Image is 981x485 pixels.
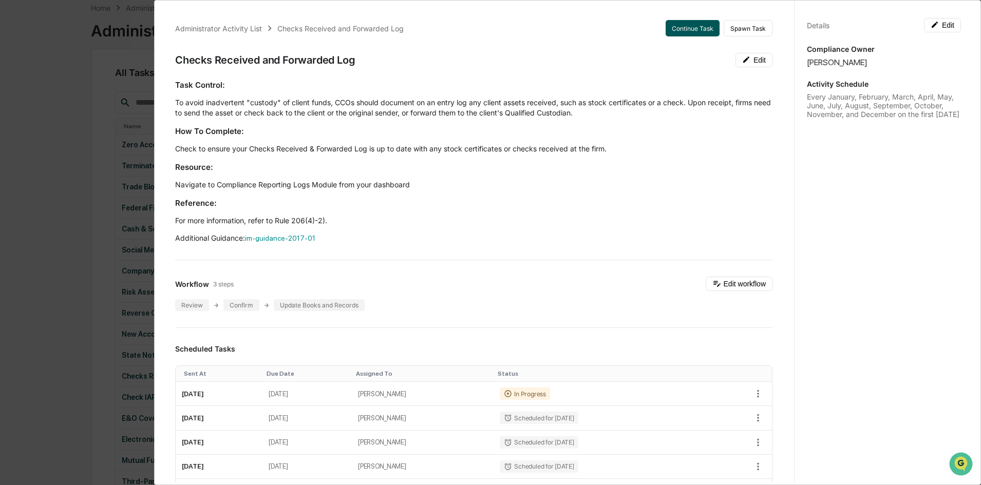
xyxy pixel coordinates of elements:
[10,130,18,139] div: 🖐️
[175,80,225,90] strong: Task Control:
[267,370,348,377] div: Toggle SortBy
[245,234,315,242] a: im-guidance-2017-01
[735,53,772,67] button: Edit
[262,431,352,455] td: [DATE]
[175,280,209,288] span: Workflow
[500,412,578,424] div: Scheduled for [DATE]
[352,406,494,430] td: [PERSON_NAME]
[176,431,262,455] td: [DATE]
[706,277,772,291] button: Edit workflow
[277,24,404,33] div: Checks Received and Forwarded Log
[807,45,961,53] p: Compliance Owner
[175,233,772,243] p: Additional Guidance:
[356,370,489,377] div: Toggle SortBy
[176,455,262,479] td: [DATE]
[175,126,244,136] strong: How To Complete:
[6,145,69,163] a: 🔎Data Lookup
[175,180,772,190] p: Navigate to Compliance Reporting Logs Module from your dashboard
[175,162,213,172] strong: Resource:
[498,370,702,377] div: Toggle SortBy
[176,382,262,406] td: [DATE]
[70,125,131,144] a: 🗄️Attestations
[85,129,127,140] span: Attestations
[500,460,578,473] div: Scheduled for [DATE]
[175,24,262,33] div: Administrator Activity List
[10,79,29,97] img: 1746055101610-c473b297-6a78-478c-a979-82029cc54cd1
[500,387,550,400] div: In Progress
[807,92,961,119] div: Every January, February, March, April, May, June, July, August, September, October, November, and...
[184,370,258,377] div: Toggle SortBy
[102,174,124,182] span: Pylon
[807,21,829,30] div: Details
[213,280,234,288] span: 3 steps
[175,299,209,311] div: Review
[724,20,772,36] button: Spawn Task
[21,149,65,159] span: Data Lookup
[74,130,83,139] div: 🗄️
[262,406,352,430] td: [DATE]
[352,431,494,455] td: [PERSON_NAME]
[948,451,976,479] iframe: Open customer support
[175,344,772,353] h3: Scheduled Tasks
[10,150,18,158] div: 🔎
[21,129,66,140] span: Preclearance
[807,80,961,88] p: Activity Schedule
[35,89,130,97] div: We're available if you need us!
[924,18,961,32] button: Edit
[352,382,494,406] td: [PERSON_NAME]
[223,299,259,311] div: Confirm
[175,144,772,154] p: Check to ensure your Checks Received & Forwarded Log is up to date with any stock certificates or...
[352,455,494,479] td: [PERSON_NAME]
[175,82,187,94] button: Start new chat
[35,79,168,89] div: Start new chat
[666,20,720,36] button: Continue Task
[72,173,124,182] a: Powered byPylon
[6,125,70,144] a: 🖐️Preclearance
[175,54,355,66] div: Checks Received and Forwarded Log
[274,299,365,311] div: Update Books and Records
[262,455,352,479] td: [DATE]
[175,198,217,208] strong: Reference:
[10,22,187,38] p: How can we help?
[175,216,772,226] p: For more information, refer to Rule 206(4)-2).
[262,382,352,406] td: [DATE]
[500,436,578,449] div: Scheduled for [DATE]
[176,406,262,430] td: [DATE]
[807,57,961,67] div: [PERSON_NAME]
[175,98,772,118] p: To avoid inadvertent "custody" of client funds, CCOs should document on an entry log any client a...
